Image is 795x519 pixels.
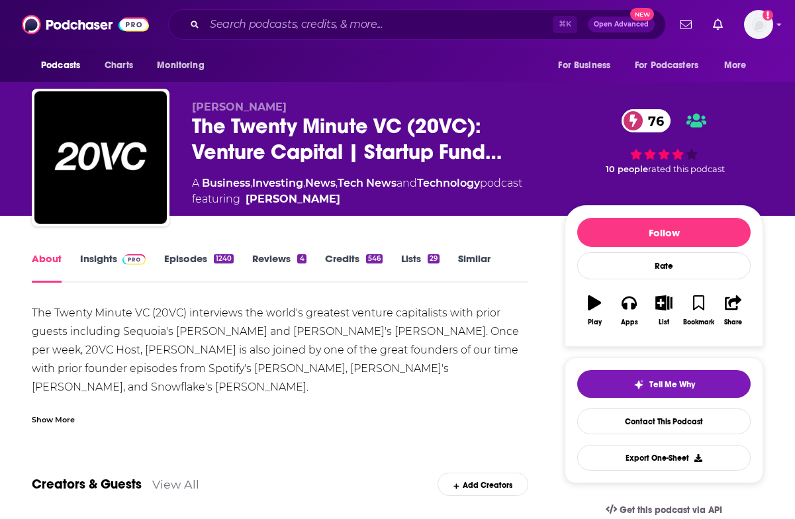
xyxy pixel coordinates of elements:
[438,473,528,496] div: Add Creators
[192,101,287,113] span: [PERSON_NAME]
[577,445,751,471] button: Export One-Sheet
[744,10,773,39] span: Logged in as cmand-c
[205,14,553,35] input: Search podcasts, credits, & more...
[32,304,528,452] div: The Twenty Minute VC (20VC) interviews the world's greatest venture capitalists with prior guests...
[252,177,303,189] a: Investing
[417,177,480,189] a: Technology
[192,175,522,207] div: A podcast
[202,177,250,189] a: Business
[763,10,773,21] svg: Add a profile image
[577,408,751,434] a: Contact This Podcast
[148,53,221,78] button: open menu
[648,164,725,174] span: rated this podcast
[635,109,671,132] span: 76
[157,56,204,75] span: Monitoring
[303,177,305,189] span: ,
[32,53,97,78] button: open menu
[32,476,142,493] a: Creators & Guests
[577,252,751,279] div: Rate
[588,318,602,326] div: Play
[683,318,714,326] div: Bookmark
[620,504,722,516] span: Get this podcast via API
[164,252,234,283] a: Episodes1240
[630,8,654,21] span: New
[96,53,141,78] a: Charts
[622,109,671,132] a: 76
[606,164,648,174] span: 10 people
[401,252,440,283] a: Lists29
[428,254,440,263] div: 29
[22,12,149,37] img: Podchaser - Follow, Share and Rate Podcasts
[305,177,336,189] a: News
[724,56,747,75] span: More
[338,177,397,189] a: Tech News
[366,254,383,263] div: 546
[152,477,199,491] a: View All
[577,218,751,247] button: Follow
[214,254,234,263] div: 1240
[649,379,695,390] span: Tell Me Why
[34,91,167,224] img: The Twenty Minute VC (20VC): Venture Capital | Startup Funding | The Pitch
[565,101,763,183] div: 76 10 peoplerated this podcast
[252,252,306,283] a: Reviews4
[549,53,627,78] button: open menu
[681,287,716,334] button: Bookmark
[626,53,718,78] button: open menu
[105,56,133,75] span: Charts
[458,252,491,283] a: Similar
[80,252,146,283] a: InsightsPodchaser Pro
[744,10,773,39] img: User Profile
[675,13,697,36] a: Show notifications dropdown
[588,17,655,32] button: Open AdvancedNew
[297,254,306,263] div: 4
[716,287,751,334] button: Share
[397,177,417,189] span: and
[577,370,751,398] button: tell me why sparkleTell Me Why
[724,318,742,326] div: Share
[621,318,638,326] div: Apps
[122,254,146,265] img: Podchaser Pro
[250,177,252,189] span: ,
[612,287,646,334] button: Apps
[553,16,577,33] span: ⌘ K
[715,53,763,78] button: open menu
[325,252,383,283] a: Credits546
[635,56,698,75] span: For Podcasters
[336,177,338,189] span: ,
[744,10,773,39] button: Show profile menu
[594,21,649,28] span: Open Advanced
[577,287,612,334] button: Play
[192,191,522,207] span: featuring
[708,13,728,36] a: Show notifications dropdown
[633,379,644,390] img: tell me why sparkle
[558,56,610,75] span: For Business
[32,252,62,283] a: About
[246,191,340,207] a: Harry Stebbings
[41,56,80,75] span: Podcasts
[168,9,666,40] div: Search podcasts, credits, & more...
[659,318,669,326] div: List
[647,287,681,334] button: List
